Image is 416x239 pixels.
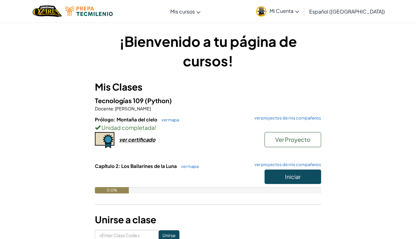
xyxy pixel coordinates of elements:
[119,136,155,143] div: ver certificado
[155,124,156,131] span: !
[113,106,114,111] span: :
[95,31,321,70] h1: ¡Bienvenido a tu página de cursos!
[145,97,172,104] span: (Python)
[256,6,266,17] img: avatar
[270,8,299,14] span: Mi Cuenta
[178,164,199,169] a: ver mapa
[309,8,385,15] span: Español ([GEOGRAPHIC_DATA])
[95,163,178,169] span: Capítulo 2: Los Bailarines de la Luna
[95,132,114,148] img: certificate-icon.png
[265,170,321,184] button: Iniciar
[275,136,310,143] span: Ver Proyecto
[95,136,155,143] a: ver certificado
[251,116,321,120] a: ver proyectos de mis compañeros
[33,5,62,18] a: Ozaria by CodeCombat logo
[251,163,321,167] a: ver proyectos de mis compañeros
[95,80,321,94] h3: Mis Clases
[95,213,321,227] h3: Unirse a clase
[95,106,113,111] span: Docente
[95,187,129,193] div: 0.0%
[95,97,145,104] span: Tecnologías 109
[285,173,301,180] span: Iniciar
[33,5,62,18] img: Home
[253,1,302,21] a: Mi Cuenta
[101,124,155,131] span: Unidad completada
[306,3,388,20] a: Español ([GEOGRAPHIC_DATA])
[158,117,179,122] a: ver mapa
[170,8,195,15] span: Mis cursos
[65,7,113,16] img: Tecmilenio logo
[265,132,321,147] button: Ver Proyecto
[95,116,158,122] span: Prólogo: Montaña del cielo
[167,3,204,20] a: Mis cursos
[114,106,151,111] span: [PERSON_NAME]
